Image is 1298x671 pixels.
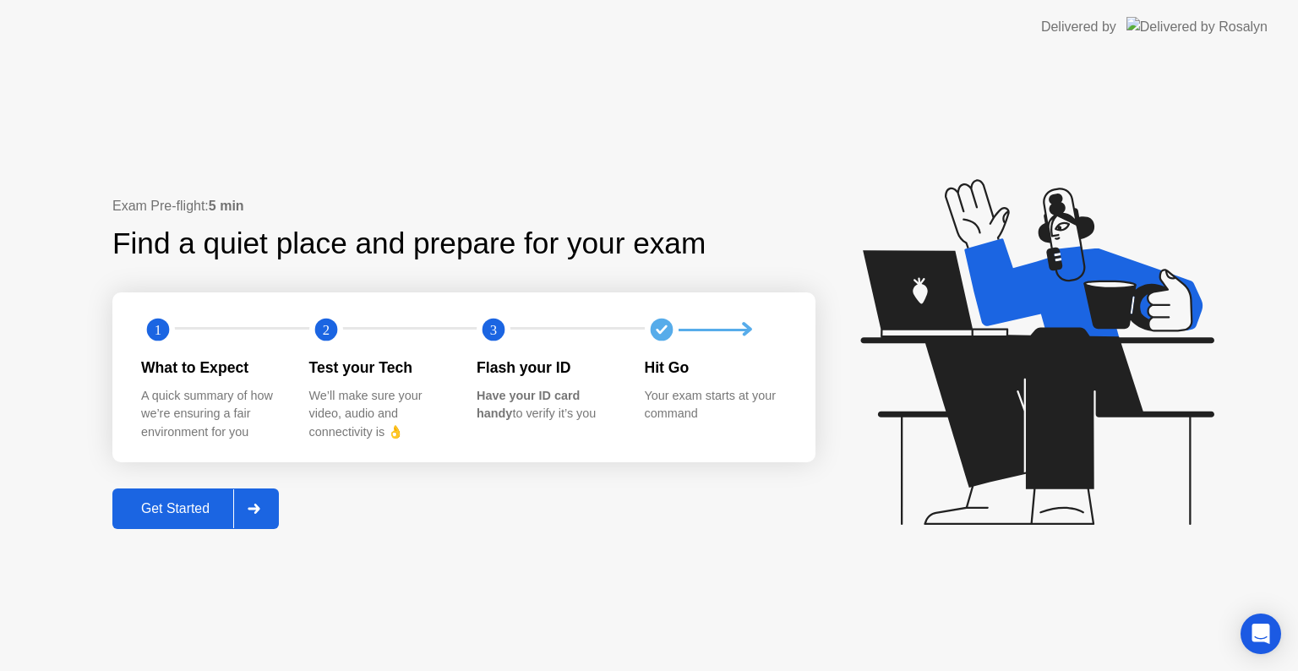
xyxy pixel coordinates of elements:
div: We’ll make sure your video, audio and connectivity is 👌 [309,387,450,442]
div: Flash your ID [477,357,618,379]
div: Your exam starts at your command [645,387,786,423]
div: Exam Pre-flight: [112,196,815,216]
div: Open Intercom Messenger [1241,614,1281,654]
img: Delivered by Rosalyn [1126,17,1268,36]
div: Find a quiet place and prepare for your exam [112,221,708,266]
button: Get Started [112,488,279,529]
text: 1 [155,322,161,338]
div: Delivered by [1041,17,1116,37]
text: 3 [490,322,497,338]
div: to verify it’s you [477,387,618,423]
b: Have your ID card handy [477,389,580,421]
b: 5 min [209,199,244,213]
div: What to Expect [141,357,282,379]
div: Test your Tech [309,357,450,379]
div: Hit Go [645,357,786,379]
text: 2 [322,322,329,338]
div: Get Started [117,501,233,516]
div: A quick summary of how we’re ensuring a fair environment for you [141,387,282,442]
